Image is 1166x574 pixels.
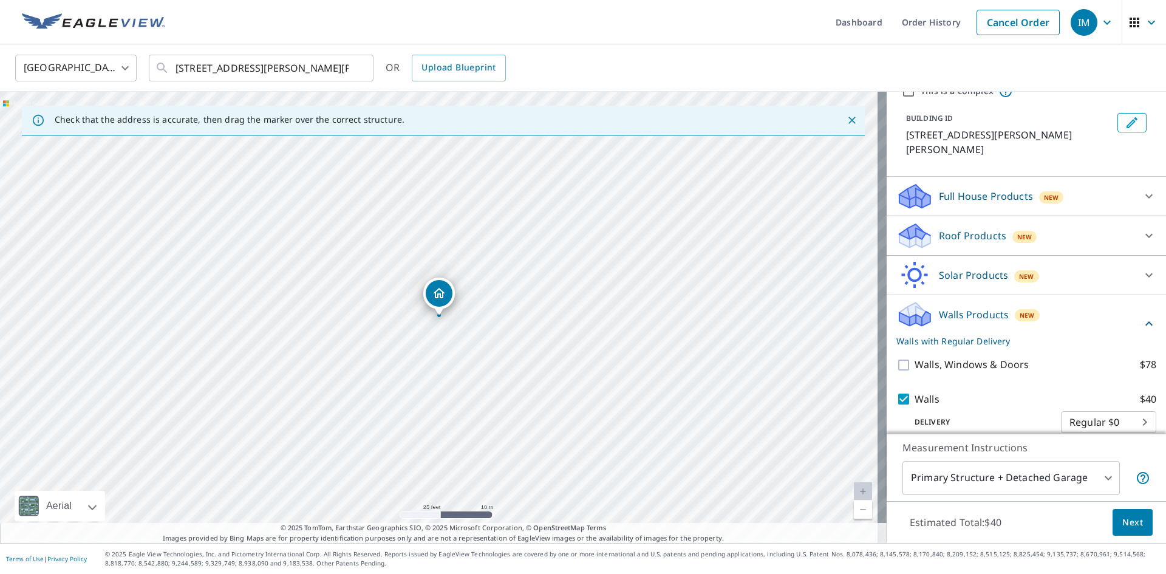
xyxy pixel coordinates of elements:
p: $40 [1140,392,1156,407]
a: Terms of Use [6,555,44,563]
div: Regular $0 [1061,405,1156,439]
p: Estimated Total: $40 [900,509,1011,536]
a: Cancel Order [977,10,1060,35]
span: Upload Blueprint [421,60,496,75]
a: Upload Blueprint [412,55,505,81]
span: New [1020,310,1035,320]
p: Walls [915,392,939,407]
p: Check that the address is accurate, then drag the marker over the correct structure. [55,114,404,125]
p: Walls Products [939,307,1009,322]
button: Close [844,112,860,128]
div: [GEOGRAPHIC_DATA] [15,51,137,85]
div: Roof ProductsNew [896,221,1156,250]
span: New [1019,272,1034,281]
p: | [6,555,87,562]
span: © 2025 TomTom, Earthstar Geographics SIO, © 2025 Microsoft Corporation, © [281,523,607,533]
a: Current Level 20, Zoom Out [854,501,872,519]
p: © 2025 Eagle View Technologies, Inc. and Pictometry International Corp. All Rights Reserved. Repo... [105,550,1160,568]
span: Your report will include the primary structure and a detached garage if one exists. [1136,471,1150,485]
p: $78 [1140,357,1156,372]
input: Search by address or latitude-longitude [176,51,349,85]
div: Full House ProductsNew [896,182,1156,211]
a: Terms [587,523,607,532]
div: Walls ProductsNewWalls with Regular Delivery [896,300,1156,347]
div: Dropped pin, building 1, Residential property, 403 Riggin Rd Troy, IL 62294 [423,278,455,315]
button: Next [1113,509,1153,536]
p: Delivery [896,417,1061,428]
p: Walls with Regular Delivery [896,335,1142,347]
span: New [1017,232,1032,242]
a: OpenStreetMap [533,523,584,532]
div: Aerial [15,491,105,521]
div: OR [386,55,506,81]
div: Aerial [43,491,75,521]
a: Privacy Policy [47,555,87,563]
span: New [1044,193,1059,202]
button: Edit building 1 [1117,113,1147,132]
div: IM [1071,9,1097,36]
div: Solar ProductsNew [896,261,1156,290]
p: Measurement Instructions [902,440,1150,455]
img: EV Logo [22,13,165,32]
p: Roof Products [939,228,1006,243]
p: [STREET_ADDRESS][PERSON_NAME][PERSON_NAME] [906,128,1113,157]
div: Primary Structure + Detached Garage [902,461,1120,495]
span: Next [1122,515,1143,530]
p: Walls, Windows & Doors [915,357,1029,372]
p: Full House Products [939,189,1033,203]
a: Current Level 20, Zoom In Disabled [854,482,872,501]
p: BUILDING ID [906,113,953,123]
p: Solar Products [939,268,1008,282]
